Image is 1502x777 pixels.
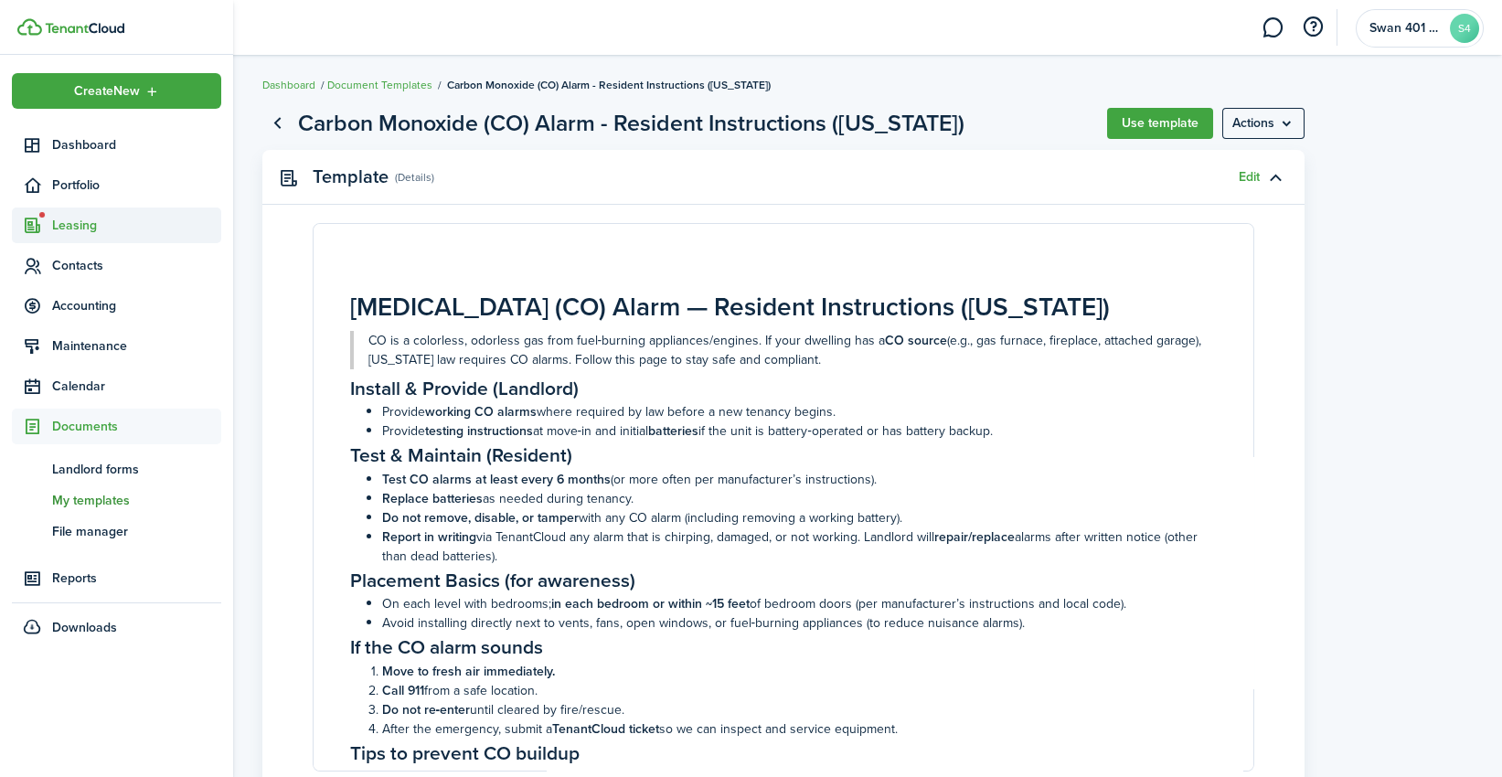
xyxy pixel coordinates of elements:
[382,508,579,527] strong: Do not remove, disable, or tamper
[1369,22,1443,35] span: Swan 401 LLC
[382,489,1217,508] li: as needed during tenancy.
[382,470,1217,489] li: (or more often per manufacturer’s instructions).
[382,402,1217,421] li: Provide where required by law before a new tenancy begins.
[12,560,221,596] a: Reports
[425,421,533,441] strong: testing instructions
[313,166,389,187] panel-main-title: Template
[52,377,221,396] span: Calendar
[350,441,1217,470] h2: Test & Maintain (Resident)
[12,484,221,516] a: My templates
[382,662,555,681] strong: Move to fresh air immediately.
[12,127,221,163] a: Dashboard
[17,18,42,36] img: TenantCloud
[382,527,1217,566] li: via TenantCloud any alarm that is chirping, damaged, or not working. Landlord will alarms after w...
[1222,108,1305,139] menu-btn: Actions
[262,108,293,139] a: Go back
[298,106,964,141] h1: Carbon Monoxide (CO) Alarm - Resident Instructions ([US_STATE])
[262,77,315,93] a: Dashboard
[425,402,537,421] strong: working CO alarms
[382,681,1217,700] li: from a safe location.
[52,216,221,235] span: Leasing
[395,169,434,186] panel-main-subtitle: (Details)
[1255,5,1290,51] a: Messaging
[12,516,221,547] a: File manager
[327,77,432,93] a: Document Templates
[382,719,1217,739] li: After the emergency, submit a so we can inspect and service equipment.
[1450,14,1479,43] avatar-text: S4
[382,681,424,700] strong: Call 911
[52,618,117,637] span: Downloads
[52,417,221,436] span: Documents
[1107,108,1213,139] button: Use template
[382,470,611,489] strong: Test CO alarms at least every 6 months
[382,700,471,719] strong: Do not re‑enter
[552,719,659,739] strong: TenantCloud ticket
[350,739,1217,768] h2: Tips to prevent CO buildup
[382,594,1217,613] li: On each level with bedrooms; of bedroom doors (per manufacturer’s instructions and local code).
[447,77,771,93] span: Carbon Monoxide (CO) Alarm - Resident Instructions ([US_STATE])
[648,421,698,441] strong: batteries
[52,256,221,275] span: Contacts
[52,569,221,588] span: Reports
[52,491,221,510] span: My templates
[382,489,483,508] strong: Replace batteries
[1297,12,1328,43] button: Open resource center
[12,453,221,484] a: Landlord forms
[1222,108,1305,139] button: Open menu
[350,566,1217,595] h2: Placement Basics (for awareness)
[350,633,1217,662] h2: If the CO alarm sounds
[382,527,476,547] strong: Report in writing
[1260,162,1291,193] button: Toggle accordion
[52,296,221,315] span: Accounting
[885,331,947,350] strong: CO source
[382,613,1217,633] li: Avoid installing directly next to vents, fans, open windows, or fuel‑burning appliances (to reduc...
[382,508,1217,527] li: with any CO alarm (including removing a working battery).
[52,522,221,541] span: File manager
[382,421,1217,441] li: Provide at move‑in and initial if the unit is battery‑operated or has battery backup.
[934,527,1015,547] strong: repair/replace
[74,85,140,98] span: Create New
[52,176,221,195] span: Portfolio
[350,331,1217,369] blockquote: CO is a colorless, odorless gas from fuel‑burning appliances/engines. If your dwelling has a (e.g...
[382,700,1217,719] li: until cleared by fire/rescue.
[52,135,221,154] span: Dashboard
[1239,170,1260,185] a: Edit
[52,336,221,356] span: Maintenance
[45,23,124,34] img: TenantCloud
[551,594,750,613] strong: in each bedroom or within ~15 feet
[350,288,1217,326] h1: [MEDICAL_DATA] (CO) Alarm — Resident Instructions ([US_STATE])
[12,73,221,109] button: Open menu
[350,374,1217,403] h2: Install & Provide (Landlord)
[52,460,221,479] span: Landlord forms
